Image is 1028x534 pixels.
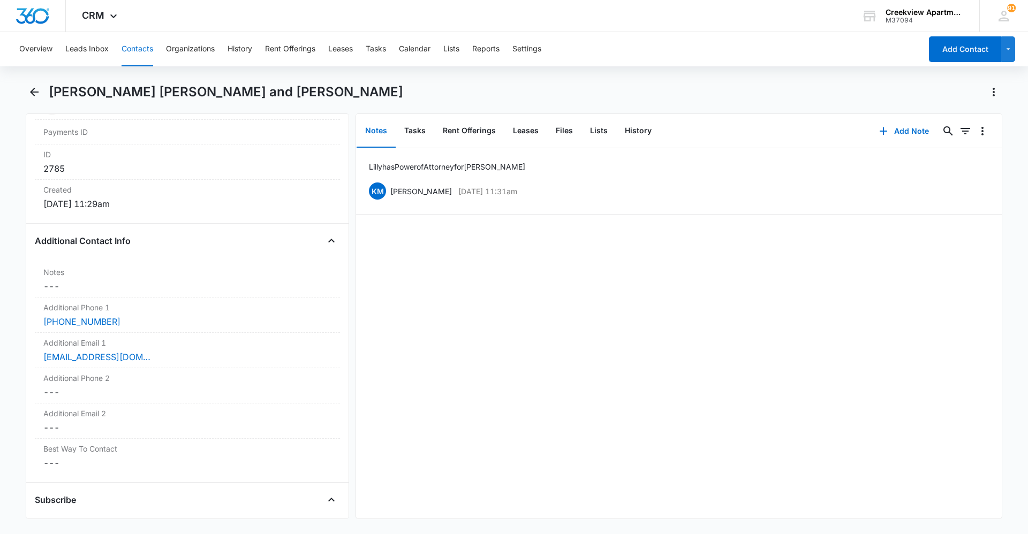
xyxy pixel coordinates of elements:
dd: --- [43,386,331,399]
label: Additional Email 1 [43,337,331,348]
p: [DATE] 11:31am [458,186,517,197]
span: KM [369,182,386,200]
label: Additional Email 2 [43,408,331,419]
h1: [PERSON_NAME] [PERSON_NAME] and [PERSON_NAME] [49,84,403,100]
button: Leases [504,115,547,148]
button: Contacts [122,32,153,66]
dd: --- [43,421,331,434]
button: Search... [940,123,957,140]
button: Tasks [366,32,386,66]
dd: 2785 [43,162,331,175]
div: Notes--- [35,262,340,297]
button: Add Note [868,118,940,144]
label: Additional Phone 1 [43,302,331,313]
button: Calendar [399,32,430,66]
button: History [228,32,252,66]
div: notifications count [1007,4,1016,12]
div: Additional Phone 1[PHONE_NUMBER] [35,297,340,333]
button: Back [26,83,42,101]
div: Additional Phone 2--- [35,368,340,403]
button: Filters [957,123,974,140]
h4: Subscribe [35,493,76,506]
dd: --- [43,280,331,293]
div: Created[DATE] 11:29am [35,180,340,215]
label: Notes [43,266,331,278]
span: 91 [1007,4,1016,12]
dt: ID [43,149,331,160]
div: Additional Email 2--- [35,403,340,439]
dt: Created [43,184,331,195]
button: Reports [472,32,500,66]
div: account name [886,8,964,17]
button: Notes [357,115,396,148]
button: Actions [985,83,1002,101]
dt: Payments ID [43,126,116,138]
button: Close [323,491,340,508]
button: Overflow Menu [974,123,991,140]
h4: Additional Contact Info [35,234,131,247]
button: Organizations [166,32,215,66]
button: Files [547,115,581,148]
dd: --- [43,456,331,469]
div: account id [886,17,964,24]
button: Leads Inbox [65,32,109,66]
button: Lists [443,32,459,66]
div: Best Way To Contact--- [35,439,340,474]
p: [PERSON_NAME] [390,186,452,197]
div: Additional Email 1[EMAIL_ADDRESS][DOMAIN_NAME] [35,333,340,368]
div: Payments ID [35,120,340,144]
a: [PHONE_NUMBER] [43,315,120,328]
button: Rent Offerings [434,115,504,148]
button: Lists [581,115,616,148]
button: Rent Offerings [265,32,315,66]
button: Tasks [396,115,434,148]
button: Close [323,232,340,249]
a: [EMAIL_ADDRESS][DOMAIN_NAME] [43,350,150,363]
button: History [616,115,660,148]
dd: [DATE] 11:29am [43,197,331,210]
button: Add Contact [929,36,1001,62]
label: Best Way To Contact [43,443,331,454]
button: Settings [512,32,541,66]
span: CRM [82,10,104,21]
button: Leases [328,32,353,66]
button: Overview [19,32,52,66]
div: ID2785 [35,144,340,180]
label: Additional Phone 2 [43,372,331,384]
p: Lilly has Power of Attorney for [PERSON_NAME] [369,161,525,172]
